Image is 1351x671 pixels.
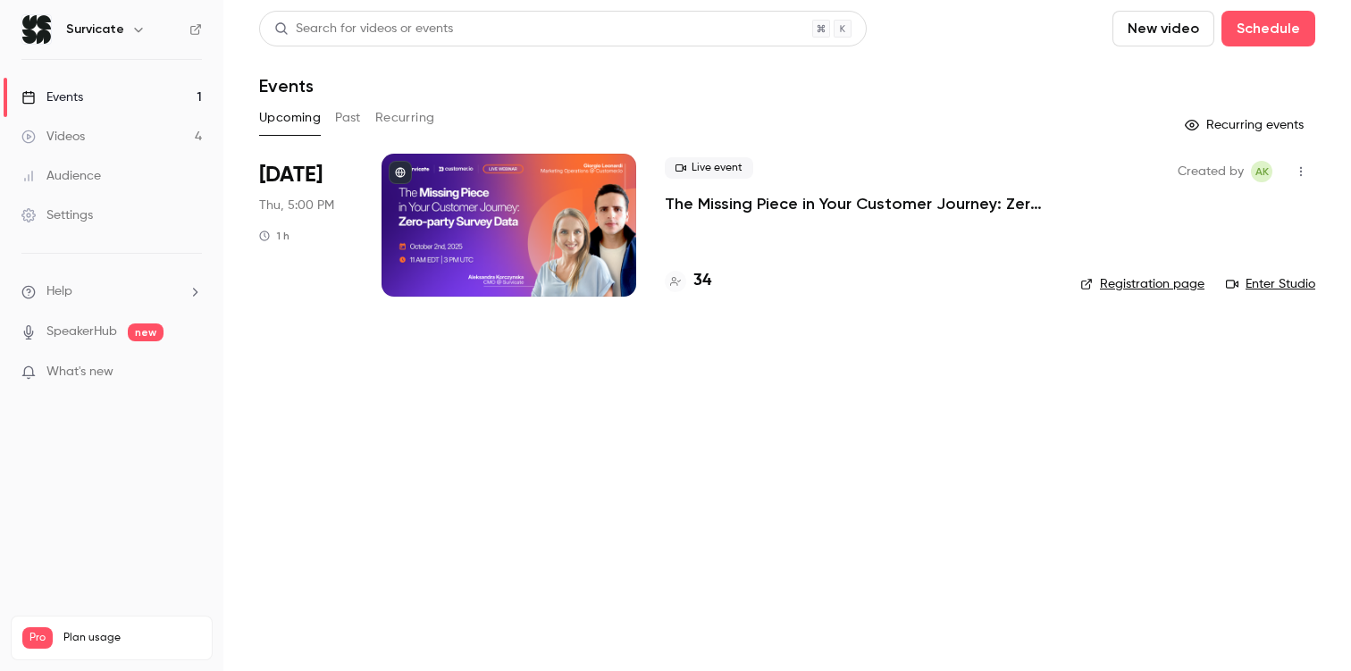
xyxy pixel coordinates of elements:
img: Survicate [22,15,51,44]
span: Created by [1178,161,1244,182]
div: Audience [21,167,101,185]
iframe: Noticeable Trigger [180,365,202,381]
span: new [128,323,164,341]
button: Upcoming [259,104,321,132]
h1: Events [259,75,314,96]
div: Events [21,88,83,106]
a: SpeakerHub [46,323,117,341]
div: Oct 2 Thu, 11:00 AM (America/New York) [259,154,353,297]
button: Recurring events [1177,111,1315,139]
span: Pro [22,627,53,649]
a: 34 [665,269,711,293]
a: The Missing Piece in Your Customer Journey: Zero-party Survey Data [665,193,1052,214]
span: Help [46,282,72,301]
div: Settings [21,206,93,224]
button: Past [335,104,361,132]
span: What's new [46,363,113,382]
span: Live event [665,157,753,179]
div: Search for videos or events [274,20,453,38]
button: Schedule [1221,11,1315,46]
a: Enter Studio [1226,275,1315,293]
li: help-dropdown-opener [21,282,202,301]
a: Registration page [1080,275,1204,293]
span: Plan usage [63,631,201,645]
span: [DATE] [259,161,323,189]
button: New video [1112,11,1214,46]
button: Recurring [375,104,435,132]
div: Videos [21,128,85,146]
span: Thu, 5:00 PM [259,197,334,214]
span: Aleksandra Korczyńska [1251,161,1272,182]
div: 1 h [259,229,289,243]
h6: Survicate [66,21,124,38]
span: AK [1255,161,1269,182]
h4: 34 [693,269,711,293]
